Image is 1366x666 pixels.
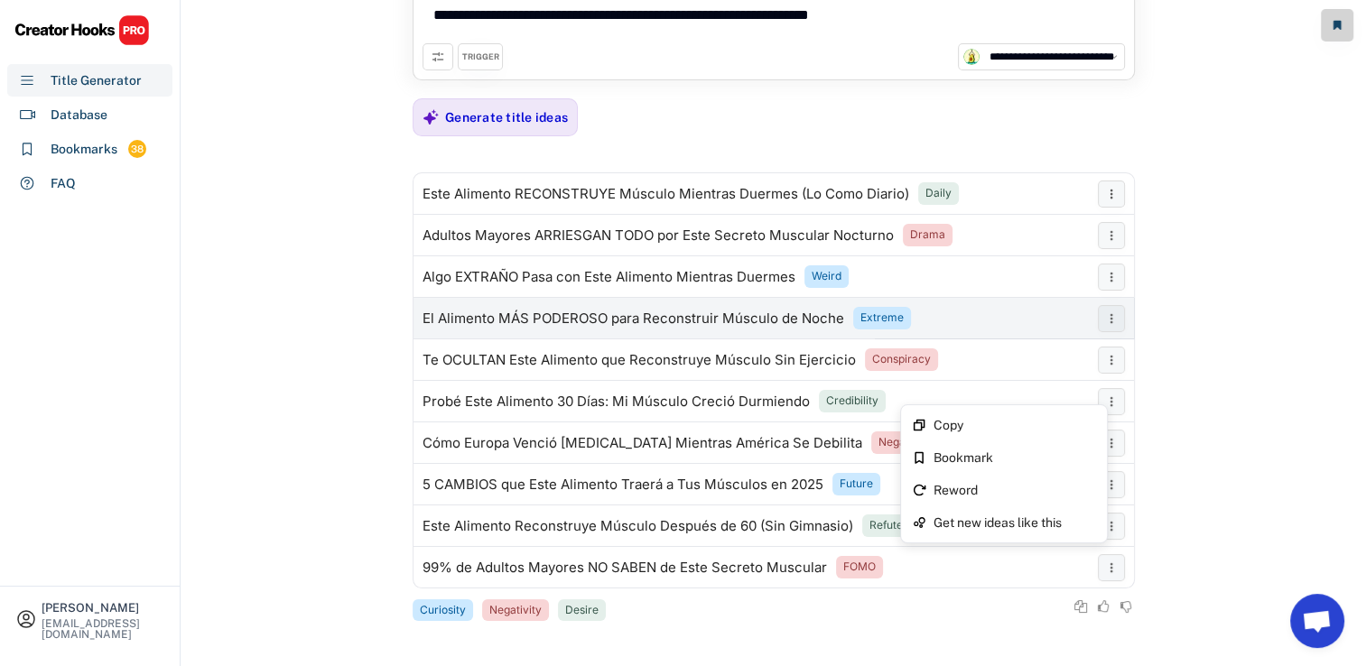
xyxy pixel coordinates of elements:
div: Negativity [489,603,542,618]
div: El Alimento MÁS PODEROSO para Reconstruir Músculo de Noche [423,311,844,326]
div: Credibility [826,393,878,409]
div: Negativity [878,435,931,450]
div: Generate title ideas [445,109,568,125]
div: Algo EXTRAÑO Pasa con Este Alimento Mientras Duermes [423,270,795,284]
div: Bookmark [934,451,1096,464]
div: Weird [812,269,841,284]
div: FOMO [843,560,876,575]
div: Extreme [860,310,904,326]
div: Conspiracy [872,352,931,367]
div: Future [840,476,873,492]
div: Adultos Mayores ARRIESGAN TODO por Este Secreto Muscular Nocturno [423,228,894,243]
div: 5 CAMBIOS que Este Alimento Traerá a Tus Músculos en 2025 [423,477,823,492]
div: Probé Este Alimento 30 Días: Mi Músculo Creció Durmiendo [423,394,810,409]
div: Bookmarks [51,140,117,159]
div: Este Alimento Reconstruye Músculo Después de 60 (Sin Gimnasio) [423,519,853,533]
div: Refute Objection [869,518,954,533]
div: [PERSON_NAME] [42,602,164,614]
img: channels4_profile.jpg [963,49,980,65]
div: FAQ [51,174,76,193]
div: TRIGGER [462,51,499,63]
div: [EMAIL_ADDRESS][DOMAIN_NAME] [42,618,164,640]
div: Curiosity [420,603,466,618]
div: 99% de Adultos Mayores NO SABEN de Este Secreto Muscular [423,560,827,575]
div: Desire [565,603,599,618]
div: Database [51,106,107,125]
div: Get new ideas like this [934,516,1096,529]
img: CHPRO%20Logo.svg [14,14,150,46]
div: Title Generator [51,71,142,90]
div: Drama [910,227,945,243]
div: Cómo Europa Venció [MEDICAL_DATA] Mientras América Se Debilita [423,436,862,450]
div: 38 [128,142,146,157]
div: Copy [934,419,1096,431]
div: Este Alimento RECONSTRUYE Músculo Mientras Duermes (Lo Como Diario) [423,187,909,201]
div: Te OCULTAN Este Alimento que Reconstruye Músculo Sin Ejercicio [423,353,856,367]
div: Daily [925,186,952,201]
div: Reword [934,484,1096,496]
a: Chat abierto [1290,594,1344,648]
